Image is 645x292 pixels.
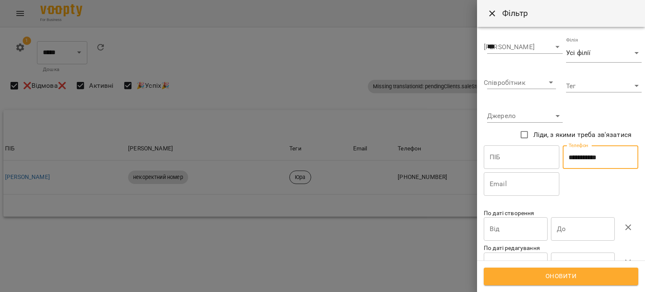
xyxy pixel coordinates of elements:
[493,271,629,282] span: Оновити
[484,44,535,50] label: [PERSON_NAME]
[484,209,638,218] p: По даті створення
[566,48,632,58] span: Усі філії
[484,79,525,86] label: Співробітник
[484,244,638,253] p: По даті редагування
[533,130,632,140] span: Ліди, з якими треба зв'язатися
[484,268,638,285] button: Оновити
[502,7,635,20] h6: Фільтр
[566,38,578,43] label: Філія
[482,3,502,24] button: Close
[566,44,642,63] div: Усі філії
